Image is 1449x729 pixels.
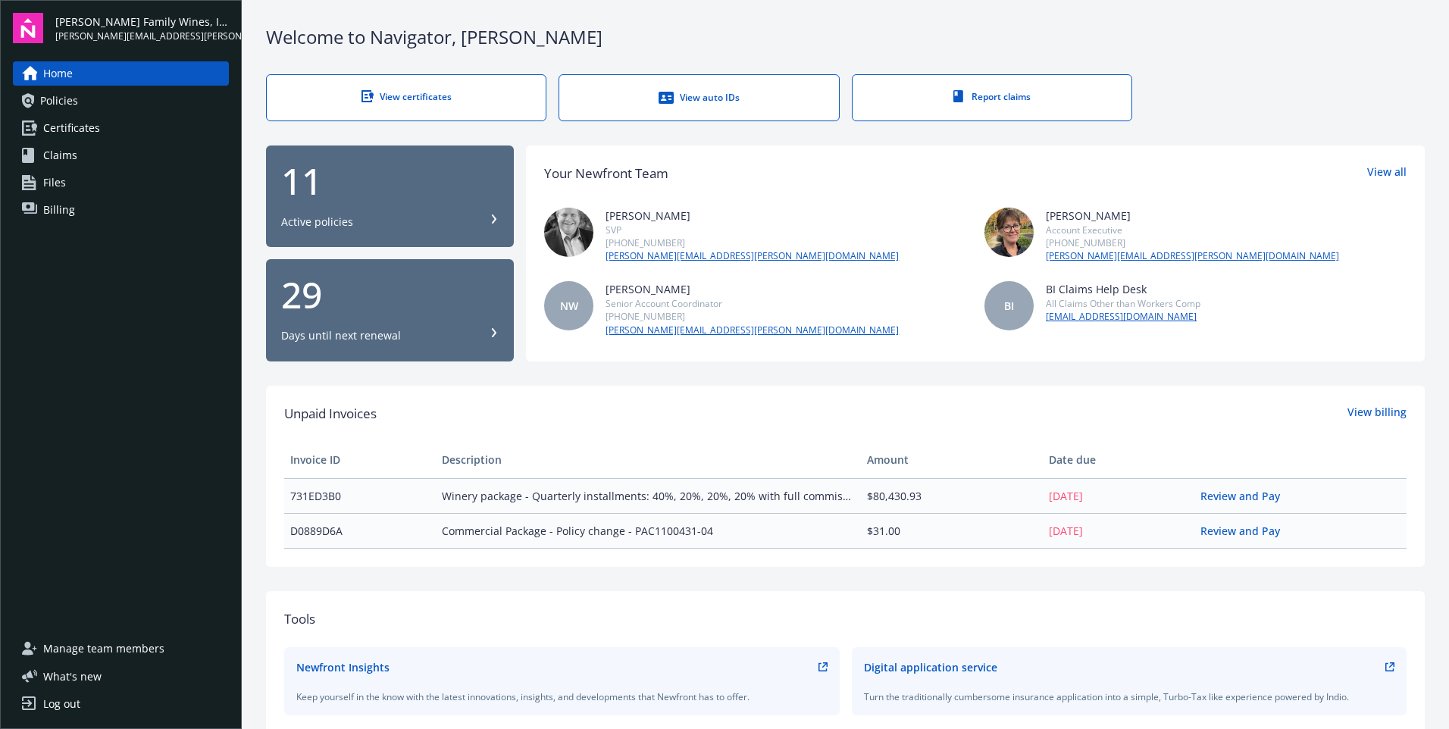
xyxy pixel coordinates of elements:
span: What ' s new [43,668,102,684]
button: 29Days until next renewal [266,259,514,361]
div: [PHONE_NUMBER] [1046,236,1339,249]
div: [PHONE_NUMBER] [606,236,899,249]
td: D0889D6A [284,513,436,548]
div: [PERSON_NAME] [606,208,899,224]
a: Report claims [852,74,1132,121]
img: photo [984,208,1034,257]
a: View auto IDs [559,74,839,121]
div: [PHONE_NUMBER] [606,310,899,323]
a: Policies [13,89,229,113]
td: [DATE] [1043,513,1194,548]
span: Unpaid Invoices [284,404,377,424]
span: Home [43,61,73,86]
td: [DATE] [1043,478,1194,513]
a: Manage team members [13,637,229,661]
span: Certificates [43,116,100,140]
span: Billing [43,198,75,222]
a: Claims [13,143,229,167]
div: View certificates [297,90,515,103]
div: 11 [281,163,499,199]
div: Account Executive [1046,224,1339,236]
div: Newfront Insights [296,659,390,675]
div: SVP [606,224,899,236]
span: BI [1004,298,1014,314]
a: Review and Pay [1200,489,1292,503]
span: Claims [43,143,77,167]
a: View billing [1347,404,1407,424]
div: Turn the traditionally cumbersome insurance application into a simple, Turbo-Tax like experience ... [864,690,1395,703]
span: [PERSON_NAME][EMAIL_ADDRESS][PERSON_NAME][DOMAIN_NAME] [55,30,229,43]
th: Amount [861,442,1043,478]
button: [PERSON_NAME] Family Wines, Inc.[PERSON_NAME][EMAIL_ADDRESS][PERSON_NAME][DOMAIN_NAME] [55,13,229,43]
button: What's new [13,668,126,684]
div: Digital application service [864,659,997,675]
div: Report claims [883,90,1101,103]
div: Senior Account Coordinator [606,297,899,310]
a: Home [13,61,229,86]
div: [PERSON_NAME] [1046,208,1339,224]
div: [PERSON_NAME] [606,281,899,297]
a: View certificates [266,74,546,121]
span: Commercial Package - Policy change - PAC1100431-04 [442,523,854,539]
img: navigator-logo.svg [13,13,43,43]
th: Date due [1043,442,1194,478]
a: Certificates [13,116,229,140]
a: [PERSON_NAME][EMAIL_ADDRESS][PERSON_NAME][DOMAIN_NAME] [1046,249,1339,263]
a: View all [1367,164,1407,183]
div: Welcome to Navigator , [PERSON_NAME] [266,24,1425,50]
div: 29 [281,277,499,313]
div: BI Claims Help Desk [1046,281,1200,297]
a: [PERSON_NAME][EMAIL_ADDRESS][PERSON_NAME][DOMAIN_NAME] [606,324,899,337]
span: [PERSON_NAME] Family Wines, Inc. [55,14,229,30]
th: Invoice ID [284,442,436,478]
a: Files [13,171,229,195]
div: Keep yourself in the know with the latest innovations, insights, and developments that Newfront h... [296,690,828,703]
td: $31.00 [861,513,1043,548]
div: Log out [43,692,80,716]
span: Winery package - Quarterly installments: 40%, 20%, 20%, 20% with full commission rebate - Install... [442,488,854,504]
a: [PERSON_NAME][EMAIL_ADDRESS][PERSON_NAME][DOMAIN_NAME] [606,249,899,263]
span: Policies [40,89,78,113]
span: NW [560,298,578,314]
div: Days until next renewal [281,328,401,343]
div: Tools [284,609,1407,629]
img: photo [544,208,593,257]
td: 731ED3B0 [284,478,436,513]
div: All Claims Other than Workers Comp [1046,297,1200,310]
div: Active policies [281,214,353,230]
div: View auto IDs [590,90,808,105]
span: Files [43,171,66,195]
th: Description [436,442,860,478]
td: $80,430.93 [861,478,1043,513]
div: Your Newfront Team [544,164,668,183]
a: Billing [13,198,229,222]
a: Review and Pay [1200,524,1292,538]
span: Manage team members [43,637,164,661]
a: [EMAIL_ADDRESS][DOMAIN_NAME] [1046,310,1200,324]
button: 11Active policies [266,145,514,248]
